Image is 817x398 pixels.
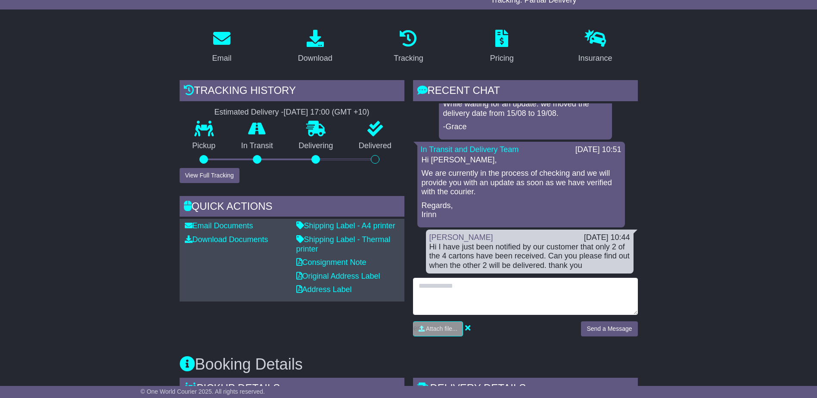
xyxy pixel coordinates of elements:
[180,196,404,219] div: Quick Actions
[206,27,237,67] a: Email
[584,233,630,243] div: [DATE] 10:44
[422,169,621,197] p: We are currently in the process of checking and we will provide you with an update as soon as we ...
[388,27,429,67] a: Tracking
[578,53,612,64] div: Insurance
[296,258,367,267] a: Consignment Note
[180,141,229,151] p: Pickup
[429,233,493,242] a: [PERSON_NAME]
[581,321,637,336] button: Send a Message
[180,356,638,373] h3: Booking Details
[228,141,286,151] p: In Transit
[180,168,239,183] button: View Full Tracking
[421,145,519,154] a: In Transit and Delivery Team
[212,53,231,64] div: Email
[443,122,608,132] p: -Grace
[422,155,621,165] p: Hi [PERSON_NAME],
[298,53,332,64] div: Download
[573,27,618,67] a: Insurance
[284,108,370,117] div: [DATE] 17:00 (GMT +10)
[443,99,608,118] p: While waiting for an update. we moved the delivery date from 15/08 to 19/08.
[185,221,253,230] a: Email Documents
[296,235,391,253] a: Shipping Label - Thermal printer
[140,388,265,395] span: © One World Courier 2025. All rights reserved.
[413,80,638,103] div: RECENT CHAT
[180,108,404,117] div: Estimated Delivery -
[296,285,352,294] a: Address Label
[575,145,621,155] div: [DATE] 10:51
[346,141,404,151] p: Delivered
[296,272,380,280] a: Original Address Label
[296,221,395,230] a: Shipping Label - A4 printer
[286,141,346,151] p: Delivering
[485,27,519,67] a: Pricing
[394,53,423,64] div: Tracking
[490,53,514,64] div: Pricing
[429,243,630,271] div: Hi I have just been notified by our customer that only 2 of the 4 cartons have been received. Can...
[292,27,338,67] a: Download
[180,80,404,103] div: Tracking history
[185,235,268,244] a: Download Documents
[422,201,621,220] p: Regards, Irinn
